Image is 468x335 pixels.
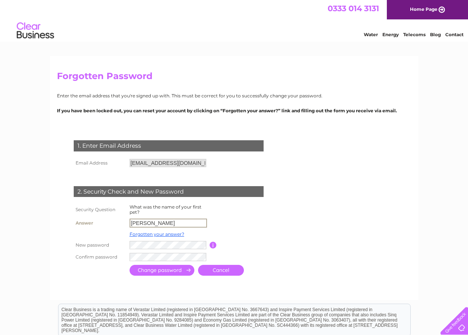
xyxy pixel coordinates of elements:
[72,217,128,229] th: Answer
[430,32,441,37] a: Blog
[57,92,411,99] p: Enter the email address that you're signed up with. This must be correct for you to successfully ...
[58,4,410,36] div: Clear Business is a trading name of Verastar Limited (registered in [GEOGRAPHIC_DATA] No. 3667643...
[198,265,244,276] a: Cancel
[364,32,378,37] a: Water
[130,265,194,276] input: Submit
[210,242,217,248] input: Information
[72,239,128,251] th: New password
[130,231,184,237] a: Forgotten your answer?
[72,157,128,169] th: Email Address
[72,203,128,217] th: Security Question
[57,71,411,85] h2: Forgotten Password
[403,32,426,37] a: Telecoms
[74,140,264,151] div: 1. Enter Email Address
[130,204,201,215] label: What was the name of your first pet?
[72,251,128,263] th: Confirm password
[445,32,464,37] a: Contact
[328,4,379,13] a: 0333 014 3131
[74,186,264,197] div: 2. Security Check and New Password
[16,19,54,42] img: logo.png
[382,32,399,37] a: Energy
[57,107,411,114] p: If you have been locked out, you can reset your account by clicking on “Forgotten your answer?” l...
